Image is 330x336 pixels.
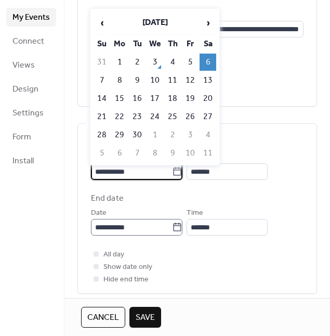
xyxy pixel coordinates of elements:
[12,155,34,167] span: Install
[129,35,146,53] th: Tu
[147,108,163,125] td: 24
[136,312,155,324] span: Save
[164,72,181,89] td: 11
[111,126,128,144] td: 29
[147,54,163,71] td: 3
[182,126,199,144] td: 3
[111,90,128,107] td: 15
[111,54,128,71] td: 1
[87,312,119,324] span: Cancel
[200,54,216,71] td: 6
[12,11,50,24] span: My Events
[111,145,128,162] td: 6
[147,145,163,162] td: 8
[111,12,199,34] th: [DATE]
[182,72,199,89] td: 12
[164,145,181,162] td: 9
[200,126,216,144] td: 4
[147,126,163,144] td: 1
[103,274,149,286] span: Hide end time
[129,90,146,107] td: 16
[147,90,163,107] td: 17
[164,90,181,107] td: 18
[182,108,199,125] td: 26
[94,54,110,71] td: 31
[12,59,35,72] span: Views
[91,192,124,205] div: End date
[200,35,216,53] th: Sa
[6,127,56,146] a: Form
[111,72,128,89] td: 8
[103,249,124,261] span: All day
[12,107,44,120] span: Settings
[111,108,128,125] td: 22
[12,131,31,144] span: Form
[182,54,199,71] td: 5
[200,72,216,89] td: 13
[12,35,44,48] span: Connect
[111,35,128,53] th: Mo
[12,83,38,96] span: Design
[94,35,110,53] th: Su
[94,72,110,89] td: 7
[94,90,110,107] td: 14
[129,126,146,144] td: 30
[94,145,110,162] td: 5
[94,108,110,125] td: 21
[91,207,107,219] span: Date
[103,261,152,274] span: Show date only
[129,54,146,71] td: 2
[164,108,181,125] td: 25
[129,72,146,89] td: 9
[187,207,203,219] span: Time
[81,307,125,328] button: Cancel
[6,151,56,170] a: Install
[6,56,56,74] a: Views
[164,126,181,144] td: 2
[200,12,216,33] span: ›
[94,126,110,144] td: 28
[147,72,163,89] td: 10
[182,145,199,162] td: 10
[129,108,146,125] td: 23
[164,35,181,53] th: Th
[182,35,199,53] th: Fr
[6,8,56,27] a: My Events
[200,145,216,162] td: 11
[6,32,56,50] a: Connect
[129,307,161,328] button: Save
[164,54,181,71] td: 4
[147,35,163,53] th: We
[6,104,56,122] a: Settings
[200,90,216,107] td: 20
[6,80,56,98] a: Design
[182,90,199,107] td: 19
[200,108,216,125] td: 27
[94,12,110,33] span: ‹
[129,145,146,162] td: 7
